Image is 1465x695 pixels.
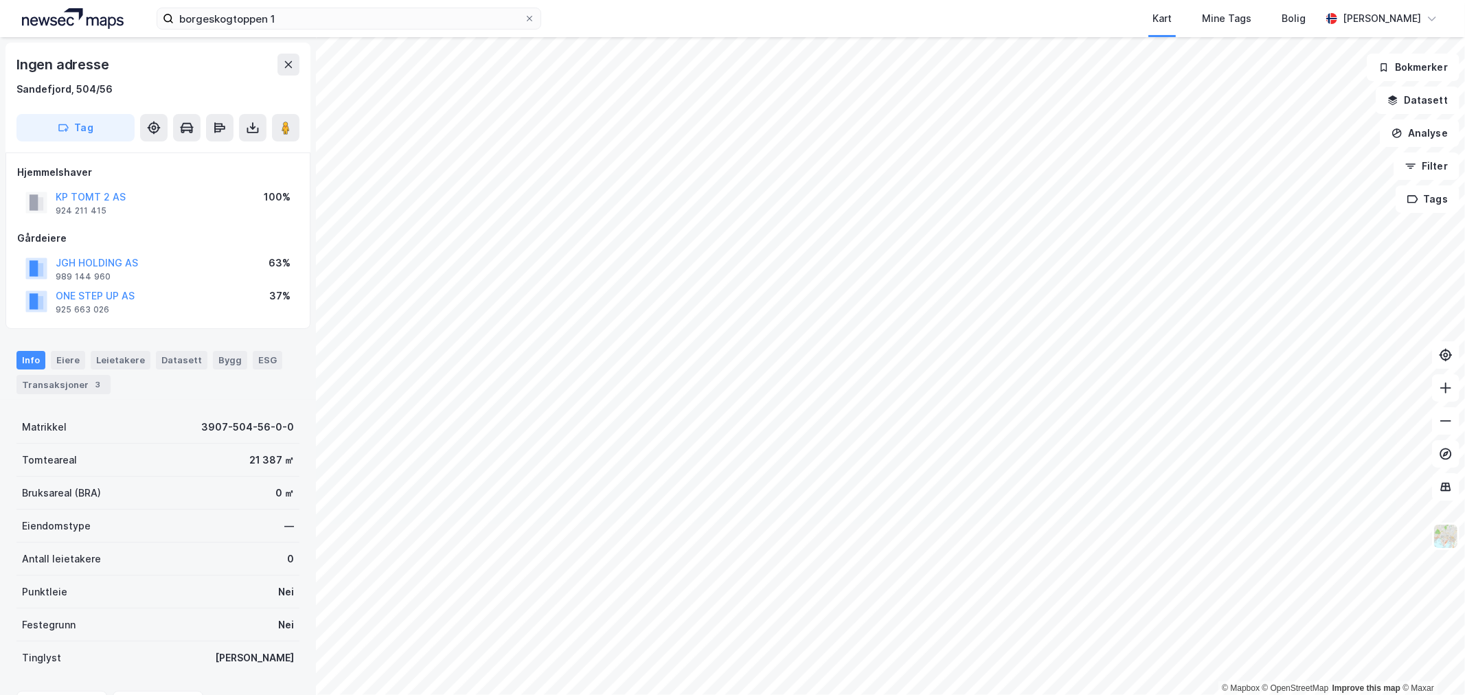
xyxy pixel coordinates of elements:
[1376,87,1460,114] button: Datasett
[16,375,111,394] div: Transaksjoner
[56,304,109,315] div: 925 663 026
[22,485,101,501] div: Bruksareal (BRA)
[22,551,101,567] div: Antall leietakere
[1380,119,1460,147] button: Analyse
[16,81,113,98] div: Sandefjord, 504/56
[1396,629,1465,695] iframe: Chat Widget
[22,452,77,468] div: Tomteareal
[174,8,524,29] input: Søk på adresse, matrikkel, gårdeiere, leietakere eller personer
[1202,10,1251,27] div: Mine Tags
[278,617,294,633] div: Nei
[22,584,67,600] div: Punktleie
[1222,683,1260,693] a: Mapbox
[91,351,150,369] div: Leietakere
[269,255,291,271] div: 63%
[1396,629,1465,695] div: Kontrollprogram for chat
[17,164,299,181] div: Hjemmelshaver
[287,551,294,567] div: 0
[16,351,45,369] div: Info
[56,205,106,216] div: 924 211 415
[1343,10,1421,27] div: [PERSON_NAME]
[1394,152,1460,180] button: Filter
[22,617,76,633] div: Festegrunn
[1332,683,1400,693] a: Improve this map
[284,518,294,534] div: —
[1262,683,1329,693] a: OpenStreetMap
[1282,10,1306,27] div: Bolig
[16,114,135,141] button: Tag
[56,271,111,282] div: 989 144 960
[269,288,291,304] div: 37%
[17,230,299,247] div: Gårdeiere
[1433,523,1459,549] img: Z
[1396,185,1460,213] button: Tags
[1367,54,1460,81] button: Bokmerker
[264,189,291,205] div: 100%
[213,351,247,369] div: Bygg
[215,650,294,666] div: [PERSON_NAME]
[278,584,294,600] div: Nei
[201,419,294,435] div: 3907-504-56-0-0
[22,650,61,666] div: Tinglyst
[22,518,91,534] div: Eiendomstype
[249,452,294,468] div: 21 387 ㎡
[22,8,124,29] img: logo.a4113a55bc3d86da70a041830d287a7e.svg
[16,54,111,76] div: Ingen adresse
[91,378,105,391] div: 3
[275,485,294,501] div: 0 ㎡
[156,351,207,369] div: Datasett
[1152,10,1172,27] div: Kart
[51,351,85,369] div: Eiere
[253,351,282,369] div: ESG
[22,419,67,435] div: Matrikkel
